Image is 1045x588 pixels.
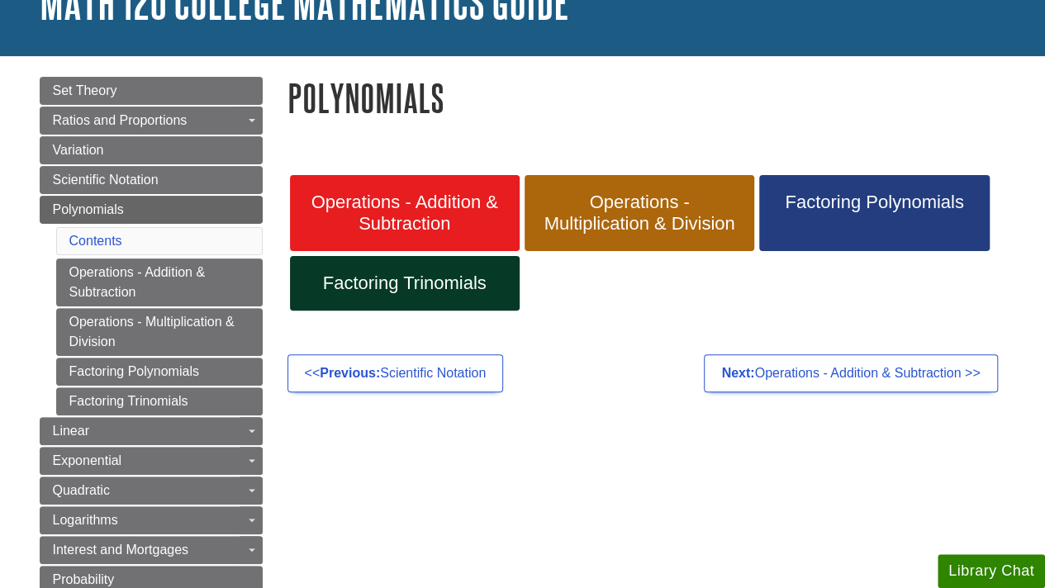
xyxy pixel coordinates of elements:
[938,554,1045,588] button: Library Chat
[704,354,997,392] a: Next:Operations - Addition & Subtraction >>
[40,107,263,135] a: Ratios and Proportions
[759,175,989,251] a: Factoring Polynomials
[53,173,159,187] span: Scientific Notation
[40,447,263,475] a: Exponential
[53,453,122,467] span: Exponential
[302,192,507,235] span: Operations - Addition & Subtraction
[40,77,263,105] a: Set Theory
[53,83,117,97] span: Set Theory
[40,196,263,224] a: Polynomials
[56,387,263,415] a: Factoring Trinomials
[53,424,89,438] span: Linear
[320,366,380,380] strong: Previous:
[53,143,104,157] span: Variation
[40,477,263,505] a: Quadratic
[537,192,742,235] span: Operations - Multiplication & Division
[56,308,263,356] a: Operations - Multiplication & Division
[525,175,754,251] a: Operations - Multiplication & Division
[53,113,188,127] span: Ratios and Proportions
[40,536,263,564] a: Interest and Mortgages
[772,192,976,213] span: Factoring Polynomials
[69,234,122,248] a: Contents
[287,354,504,392] a: <<Previous:Scientific Notation
[56,258,263,306] a: Operations - Addition & Subtraction
[40,166,263,194] a: Scientific Notation
[40,417,263,445] a: Linear
[53,513,118,527] span: Logarithms
[40,506,263,534] a: Logarithms
[290,256,520,311] a: Factoring Trinomials
[56,358,263,386] a: Factoring Polynomials
[721,366,754,380] strong: Next:
[40,136,263,164] a: Variation
[53,202,124,216] span: Polynomials
[53,572,115,586] span: Probability
[302,273,507,294] span: Factoring Trinomials
[53,483,110,497] span: Quadratic
[290,175,520,251] a: Operations - Addition & Subtraction
[287,77,1006,119] h1: Polynomials
[53,543,189,557] span: Interest and Mortgages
